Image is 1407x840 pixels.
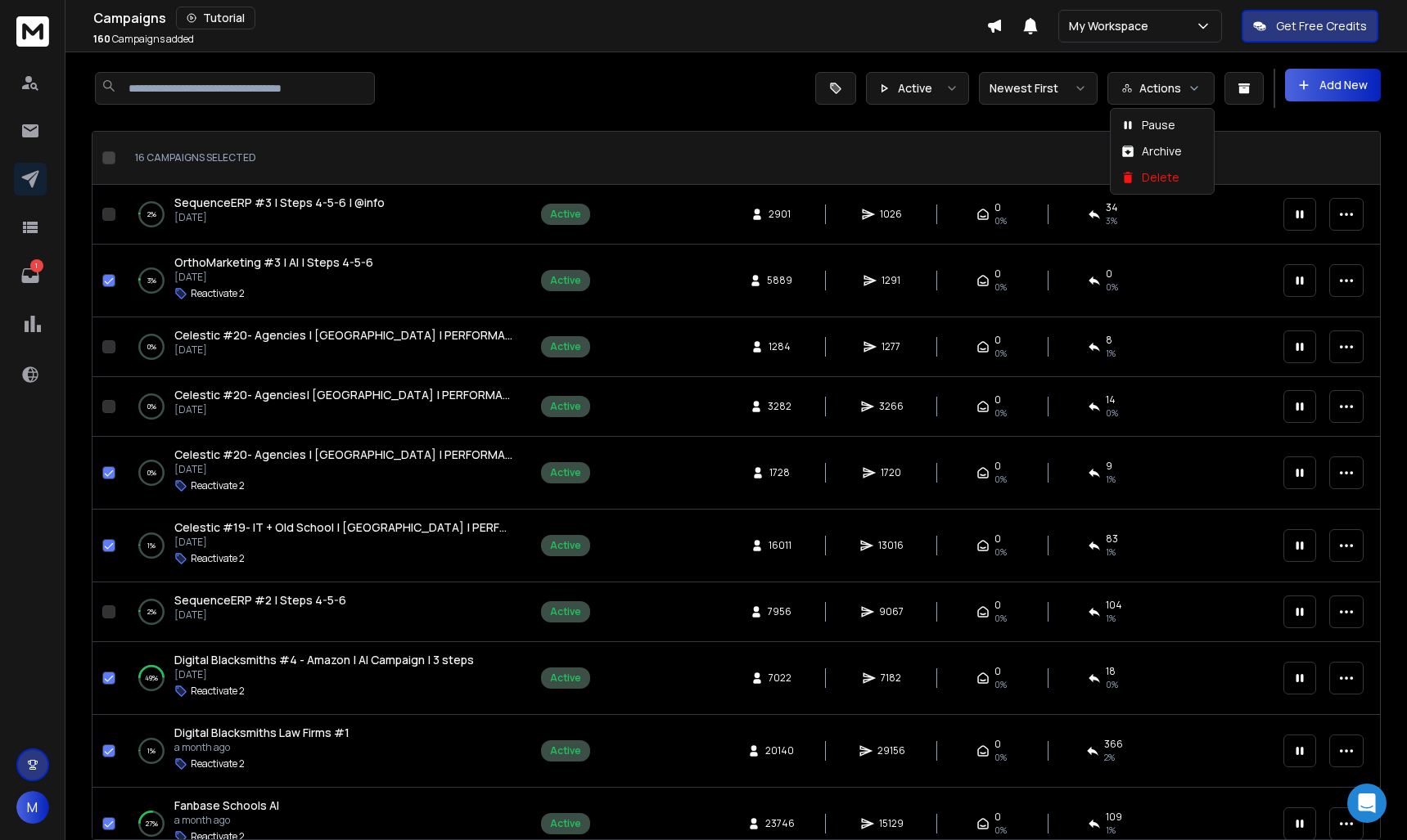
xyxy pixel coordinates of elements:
[882,274,900,287] span: 1291
[174,519,634,535] span: Celestic #19- IT + Old School | [GEOGRAPHIC_DATA] | PERFORMANCE | AI CAMPAIGN
[174,327,606,343] span: Celestic #20- Agencies | [GEOGRAPHIC_DATA] | PERFORMANCE | AI CAMPAIGN
[769,539,791,552] span: 16011
[1106,460,1112,473] span: 9
[174,814,279,827] p: a month ago
[1107,72,1215,105] button: Actions
[174,741,349,754] p: a month ago
[994,738,1001,751] span: 0
[174,797,279,813] span: Fanbase Schools AI
[1276,18,1367,34] p: Get Free Credits
[1142,117,1175,133] p: Pause
[550,274,581,287] div: Active
[1106,347,1116,360] span: 1 %
[93,33,194,46] p: Campaigns added
[1106,678,1118,691] span: 0 %
[550,208,581,221] div: Active
[1142,143,1182,159] p: Archive
[767,274,792,287] span: 5889
[994,214,1007,227] span: 0%
[994,811,1001,824] span: 0
[1106,334,1112,347] span: 8
[1142,169,1179,186] p: Delete
[994,665,1001,678] span: 0
[1106,281,1118,294] span: 0 %
[147,465,156,481] p: 0 %
[191,479,245,492] p: Reactivate 2
[765,817,795,830] span: 23746
[882,340,900,353] span: 1277
[769,672,791,685] span: 7022
[1106,824,1116,837] span: 1 %
[994,599,1001,612] span: 0
[994,751,1007,764] span: 0%
[550,400,581,413] div: Active
[174,463,515,476] p: [DATE]
[176,7,255,29] button: Tutorial
[765,744,794,757] span: 20140
[191,552,245,565] p: Reactivate 2
[1106,407,1118,420] span: 0 %
[550,605,581,618] div: Active
[145,670,158,686] p: 49 %
[191,685,245,698] p: Reactivate 2
[191,757,245,770] p: Reactivate 2
[994,347,1007,360] span: 0%
[881,672,901,685] span: 7182
[174,652,474,667] span: Digital Blacksmiths #4 - Amazon | AI Campaign | 3 steps
[550,817,581,830] div: Active
[174,403,515,416] p: [DATE]
[878,539,904,552] span: 13016
[174,447,606,462] span: Celestic #20- Agencies | [GEOGRAPHIC_DATA] | PERFORMANCE | AI CAMPAIGN
[994,678,1007,691] span: 0%
[994,612,1007,625] span: 0%
[550,744,581,757] div: Active
[1106,214,1117,227] span: 3 %
[550,672,581,685] div: Active
[994,267,1001,281] span: 0
[147,272,156,289] p: 3 %
[994,460,1001,473] span: 0
[122,132,531,185] th: 16 campaigns selected
[174,344,515,357] p: [DATE]
[880,208,902,221] span: 1026
[769,466,790,479] span: 1728
[550,340,581,353] div: Active
[174,609,346,622] p: [DATE]
[979,72,1098,105] button: Newest First
[174,254,373,270] span: OrthoMarketing #3 | AI | Steps 4-5-6
[879,817,904,830] span: 15129
[191,287,245,300] p: Reactivate 2
[174,271,373,284] p: [DATE]
[147,537,156,554] p: 1 %
[1106,201,1118,214] span: 34
[769,340,791,353] span: 1284
[994,281,1007,294] span: 0%
[1106,393,1116,407] span: 14
[769,208,791,221] span: 2901
[994,532,1001,546] span: 0
[877,744,905,757] span: 29156
[30,259,43,272] p: 1
[1069,18,1155,34] p: My Workspace
[174,387,603,402] span: Celestic #20- Agencies| [GEOGRAPHIC_DATA] | PERFORMANCE | AI CAMPAIGN
[1347,784,1387,823] div: Open Intercom Messenger
[147,398,156,415] p: 0 %
[881,466,901,479] span: 1720
[174,536,515,549] p: [DATE]
[147,339,156,355] p: 0 %
[768,605,791,618] span: 7956
[994,334,1001,347] span: 0
[994,824,1007,837] span: 0%
[1285,69,1381,101] button: Add New
[1106,473,1116,486] span: 1 %
[1106,665,1116,678] span: 18
[147,604,156,620] p: 2 %
[174,195,385,210] span: SequenceERP #3 | Steps 4-5-6 | @info
[1106,811,1122,824] span: 109
[550,466,581,479] div: Active
[1104,751,1115,764] span: 2 %
[174,725,349,740] span: Digital Blacksmiths Law Firms #1
[994,473,1007,486] span: 0%
[879,400,904,413] span: 3266
[174,592,346,608] span: SequenceERP #2 | Steps 4-5-6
